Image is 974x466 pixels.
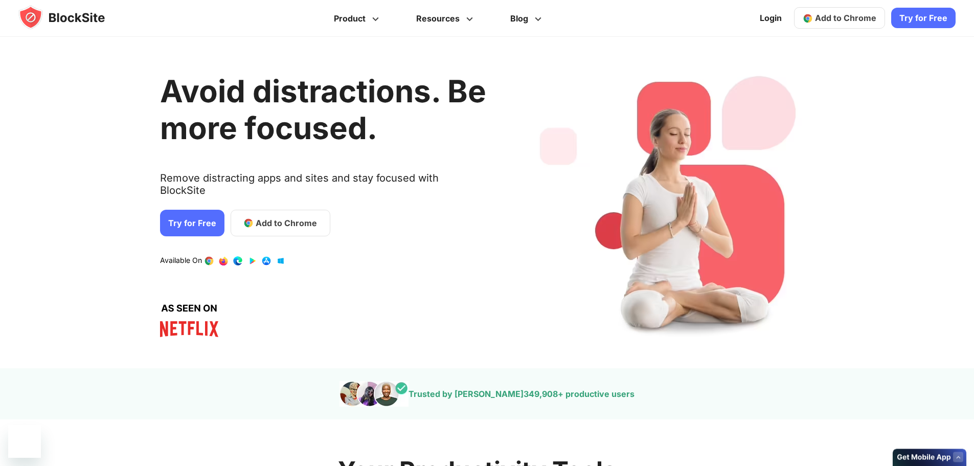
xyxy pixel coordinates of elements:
[891,8,956,29] a: Try for Free
[160,73,486,146] h1: Avoid distractions. Be more focused.
[160,256,202,266] text: Available On
[160,172,486,205] text: Remove distracting apps and sites and stay focused with BlockSite
[256,217,317,229] span: Add to Chrome
[339,381,409,407] img: pepole images
[524,389,558,399] span: 349,908
[815,13,876,24] span: Add to Chrome
[8,425,41,458] iframe: Bouton de lancement de la fenêtre de messagerie
[803,13,813,24] img: chrome-icon.svg
[754,6,788,31] a: Login
[794,8,885,29] a: Add to Chrome
[231,210,330,236] a: Add to Chrome
[160,210,224,236] a: Try for Free
[409,389,635,399] text: Trusted by [PERSON_NAME] + productive users
[18,5,125,30] img: blocksite-icon.5d769676.svg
